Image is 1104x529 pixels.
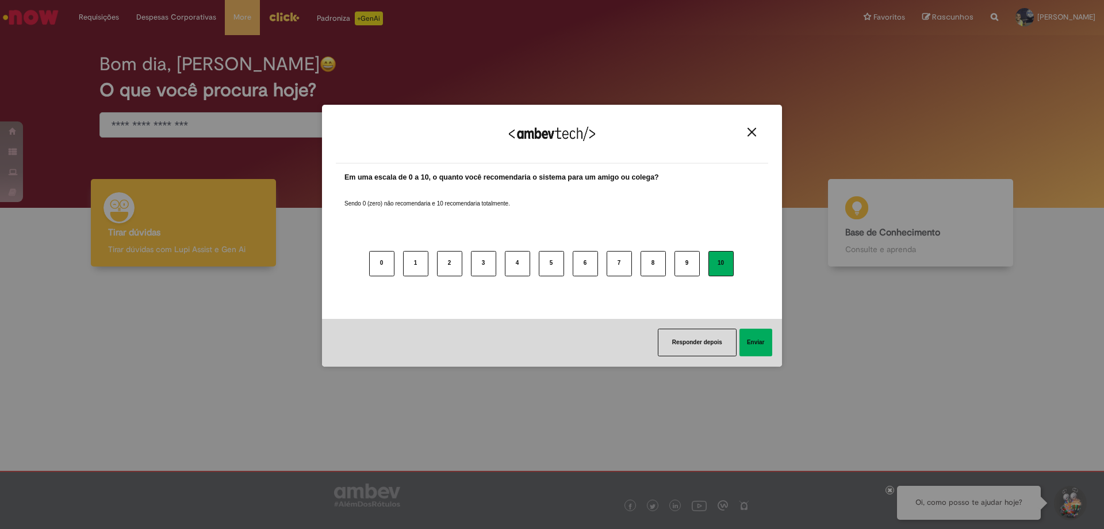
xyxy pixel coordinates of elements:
[369,251,394,276] button: 0
[403,251,428,276] button: 1
[744,127,760,137] button: Close
[641,251,666,276] button: 8
[505,251,530,276] button: 4
[739,329,772,356] button: Enviar
[747,128,756,136] img: Close
[539,251,564,276] button: 5
[607,251,632,276] button: 7
[573,251,598,276] button: 6
[471,251,496,276] button: 3
[344,172,659,183] label: Em uma escala de 0 a 10, o quanto você recomendaria o sistema para um amigo ou colega?
[437,251,462,276] button: 2
[509,127,595,141] img: Logo Ambevtech
[674,251,700,276] button: 9
[658,329,737,356] button: Responder depois
[344,186,510,208] label: Sendo 0 (zero) não recomendaria e 10 recomendaria totalmente.
[708,251,734,276] button: 10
